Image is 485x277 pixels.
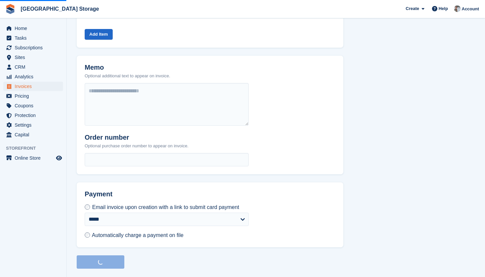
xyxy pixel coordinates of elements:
input: Email invoice upon creation with a link to submit card payment [85,204,90,210]
span: Sites [15,53,55,62]
a: menu [3,120,63,130]
span: Account [462,6,479,12]
span: Online Store [15,153,55,163]
span: CRM [15,62,55,72]
h2: Payment [85,190,249,203]
span: Home [15,24,55,33]
span: Analytics [15,72,55,81]
a: menu [3,43,63,52]
h2: Memo [85,64,170,71]
span: Settings [15,120,55,130]
span: Storefront [6,145,66,152]
h2: Order number [85,134,188,141]
span: Capital [15,130,55,139]
a: [GEOGRAPHIC_DATA] Storage [18,3,102,14]
span: Automatically charge a payment on file [92,232,184,238]
span: Coupons [15,101,55,110]
a: menu [3,53,63,62]
input: Automatically charge a payment on file [85,232,90,238]
a: menu [3,33,63,43]
p: Optional additional text to appear on invoice. [85,73,170,79]
a: menu [3,72,63,81]
a: menu [3,111,63,120]
a: menu [3,82,63,91]
a: menu [3,130,63,139]
img: Will Strivens [454,5,461,12]
span: Tasks [15,33,55,43]
span: Subscriptions [15,43,55,52]
button: Add Item [85,29,113,40]
a: menu [3,91,63,101]
span: Protection [15,111,55,120]
span: Invoices [15,82,55,91]
span: Email invoice upon creation with a link to submit card payment [92,204,239,210]
a: Preview store [55,154,63,162]
span: Pricing [15,91,55,101]
img: stora-icon-8386f47178a22dfd0bd8f6a31ec36ba5ce8667c1dd55bd0f319d3a0aa187defe.svg [5,4,15,14]
p: Optional purchase order number to appear on invoice. [85,143,188,149]
a: menu [3,101,63,110]
a: menu [3,24,63,33]
a: menu [3,62,63,72]
a: menu [3,153,63,163]
span: Help [439,5,448,12]
span: Create [406,5,419,12]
